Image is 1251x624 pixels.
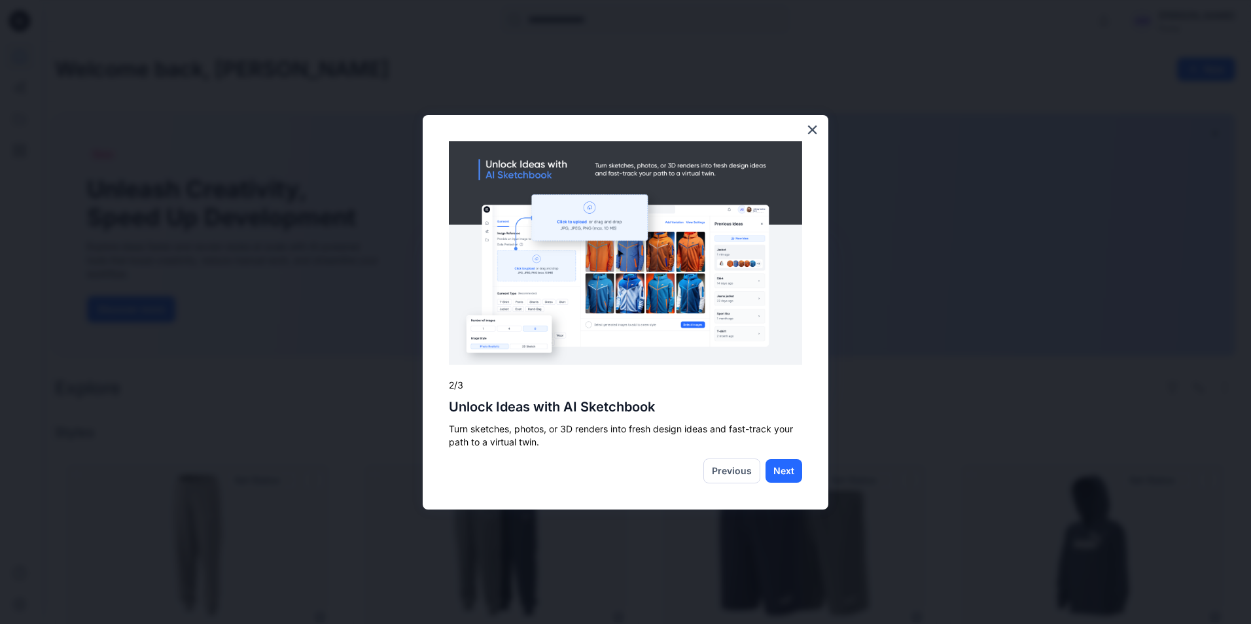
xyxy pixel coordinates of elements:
[449,423,802,448] p: Turn sketches, photos, or 3D renders into fresh design ideas and fast-track your path to a virtua...
[703,459,760,483] button: Previous
[806,119,819,140] button: Close
[449,379,802,392] p: 2/3
[766,459,802,483] button: Next
[449,399,802,415] h2: Unlock Ideas with AI Sketchbook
